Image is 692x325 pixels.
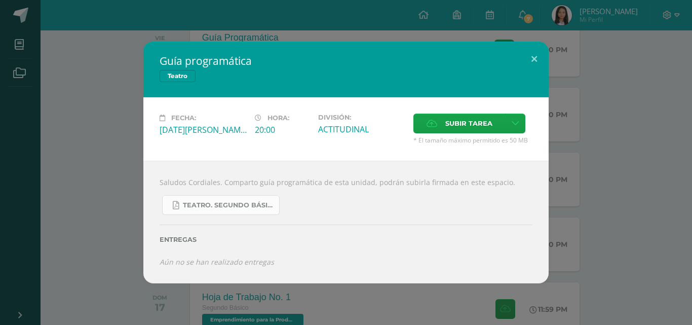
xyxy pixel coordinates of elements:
[160,236,532,243] label: Entregas
[255,124,310,135] div: 20:00
[160,124,247,135] div: [DATE][PERSON_NAME]
[160,54,532,68] h2: Guía programática
[171,114,196,122] span: Fecha:
[160,70,196,82] span: Teatro
[318,114,405,121] label: División:
[183,201,274,209] span: Teatro. Segundo Básico..pdf
[162,195,280,215] a: Teatro. Segundo Básico..pdf
[445,114,492,133] span: Subir tarea
[143,161,549,283] div: Saludos Cordiales. Comparto guía programática de esta unidad, podrán subirla firmada en este espa...
[267,114,289,122] span: Hora:
[520,42,549,76] button: Close (Esc)
[318,124,405,135] div: ACTITUDINAL
[413,136,532,145] span: * El tamaño máximo permitido es 50 MB
[160,257,274,267] i: Aún no se han realizado entregas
